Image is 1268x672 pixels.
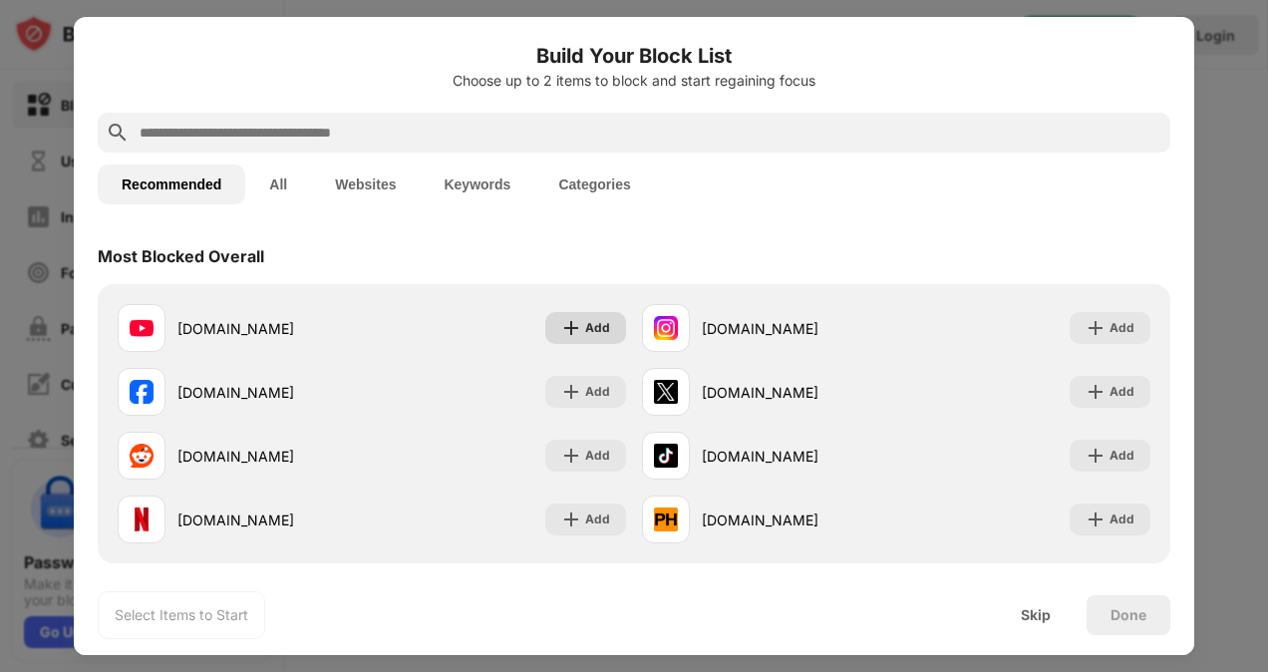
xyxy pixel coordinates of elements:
[1109,446,1134,466] div: Add
[98,246,264,266] div: Most Blocked Overall
[245,165,311,204] button: All
[702,446,896,467] div: [DOMAIN_NAME]
[98,73,1170,89] div: Choose up to 2 items to block and start regaining focus
[177,318,372,339] div: [DOMAIN_NAME]
[585,446,610,466] div: Add
[585,509,610,529] div: Add
[702,318,896,339] div: [DOMAIN_NAME]
[1109,382,1134,402] div: Add
[702,382,896,403] div: [DOMAIN_NAME]
[1109,509,1134,529] div: Add
[654,444,678,468] img: favicons
[585,382,610,402] div: Add
[98,165,245,204] button: Recommended
[534,165,654,204] button: Categories
[98,41,1170,71] h6: Build Your Block List
[130,444,154,468] img: favicons
[1021,607,1051,623] div: Skip
[130,380,154,404] img: favicons
[106,121,130,145] img: search.svg
[585,318,610,338] div: Add
[177,446,372,467] div: [DOMAIN_NAME]
[420,165,534,204] button: Keywords
[1110,607,1146,623] div: Done
[177,382,372,403] div: [DOMAIN_NAME]
[177,509,372,530] div: [DOMAIN_NAME]
[654,316,678,340] img: favicons
[1109,318,1134,338] div: Add
[702,509,896,530] div: [DOMAIN_NAME]
[654,507,678,531] img: favicons
[311,165,420,204] button: Websites
[654,380,678,404] img: favicons
[130,507,154,531] img: favicons
[130,316,154,340] img: favicons
[115,605,248,625] div: Select Items to Start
